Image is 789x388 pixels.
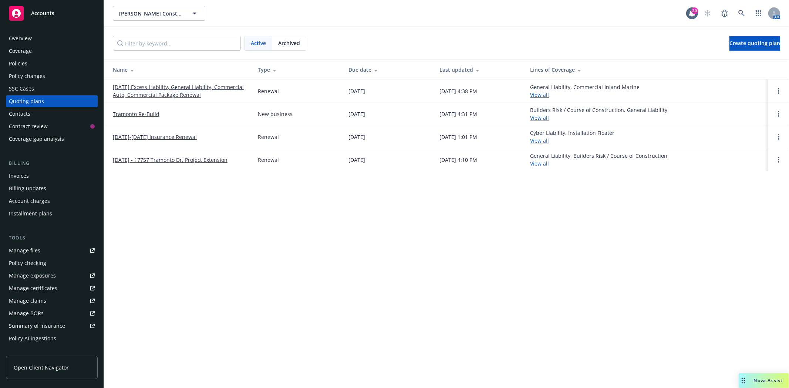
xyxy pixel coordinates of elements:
[251,39,266,47] span: Active
[6,295,98,307] a: Manage claims
[9,245,40,256] div: Manage files
[113,83,246,99] a: [DATE] Excess Liability, General Liability, Commercial Auto, Commercial Package Renewal
[258,87,279,95] div: Renewal
[9,108,30,120] div: Contacts
[348,156,365,164] div: [DATE]
[9,282,57,294] div: Manage certificates
[6,208,98,219] a: Installment plans
[9,120,48,132] div: Contract review
[774,86,783,95] a: Open options
[774,109,783,118] a: Open options
[6,170,98,182] a: Invoices
[6,120,98,132] a: Contract review
[9,208,52,219] div: Installment plans
[6,70,98,82] a: Policy changes
[717,6,732,21] a: Report a Bug
[774,155,783,164] a: Open options
[530,137,549,144] a: View all
[6,83,98,95] a: SSC Cases
[439,156,477,164] div: [DATE] 4:10 PM
[700,6,715,21] a: Start snowing
[530,91,549,98] a: View all
[6,195,98,207] a: Account charges
[6,257,98,269] a: Policy checking
[9,320,65,332] div: Summary of insurance
[119,10,183,17] span: [PERSON_NAME] Construction Co. Inc.
[729,40,780,47] span: Create quoting plan
[439,110,477,118] div: [DATE] 4:31 PM
[258,110,293,118] div: New business
[754,377,783,384] span: Nova Assist
[9,83,34,95] div: SSC Cases
[6,45,98,57] a: Coverage
[113,133,197,141] a: [DATE]-[DATE] Insurance Renewal
[729,36,780,51] a: Create quoting plan
[9,170,29,182] div: Invoices
[348,110,365,118] div: [DATE]
[6,270,98,282] a: Manage exposures
[348,87,365,95] div: [DATE]
[6,3,98,24] a: Accounts
[9,33,32,44] div: Overview
[9,307,44,319] div: Manage BORs
[6,160,98,167] div: Billing
[9,333,56,344] div: Policy AI ingestions
[6,33,98,44] a: Overview
[6,234,98,242] div: Tools
[348,133,365,141] div: [DATE]
[6,282,98,294] a: Manage certificates
[9,45,32,57] div: Coverage
[113,156,227,164] a: [DATE] - 17757 Tramonto Dr. Project Extension
[439,133,477,141] div: [DATE] 1:01 PM
[6,320,98,332] a: Summary of insurance
[739,373,748,388] div: Drag to move
[14,364,69,371] span: Open Client Navigator
[278,39,300,47] span: Archived
[113,66,246,74] div: Name
[9,133,64,145] div: Coverage gap analysis
[113,36,241,51] input: Filter by keyword...
[258,133,279,141] div: Renewal
[530,106,667,122] div: Builders Risk / Course of Construction, General Liability
[258,156,279,164] div: Renewal
[734,6,749,21] a: Search
[9,270,56,282] div: Manage exposures
[751,6,766,21] a: Switch app
[9,195,50,207] div: Account charges
[6,108,98,120] a: Contacts
[6,58,98,69] a: Policies
[113,6,205,21] button: [PERSON_NAME] Construction Co. Inc.
[9,95,44,107] div: Quoting plans
[439,87,477,95] div: [DATE] 4:38 PM
[530,66,762,74] div: Lines of Coverage
[31,10,54,16] span: Accounts
[348,66,427,74] div: Due date
[530,152,667,167] div: General Liability, Builders Risk / Course of Construction
[691,7,698,14] div: 20
[113,110,159,118] a: Tramonto Re-Build
[530,129,614,144] div: Cyber Liability, Installation Floater
[6,95,98,107] a: Quoting plans
[6,133,98,145] a: Coverage gap analysis
[530,114,549,121] a: View all
[9,257,46,269] div: Policy checking
[9,183,46,194] div: Billing updates
[530,160,549,167] a: View all
[9,295,46,307] div: Manage claims
[739,373,789,388] button: Nova Assist
[258,66,337,74] div: Type
[6,183,98,194] a: Billing updates
[6,333,98,344] a: Policy AI ingestions
[774,132,783,141] a: Open options
[6,307,98,319] a: Manage BORs
[9,58,27,69] div: Policies
[439,66,518,74] div: Last updated
[9,70,45,82] div: Policy changes
[6,245,98,256] a: Manage files
[530,83,640,99] div: General Liability, Commercial Inland Marine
